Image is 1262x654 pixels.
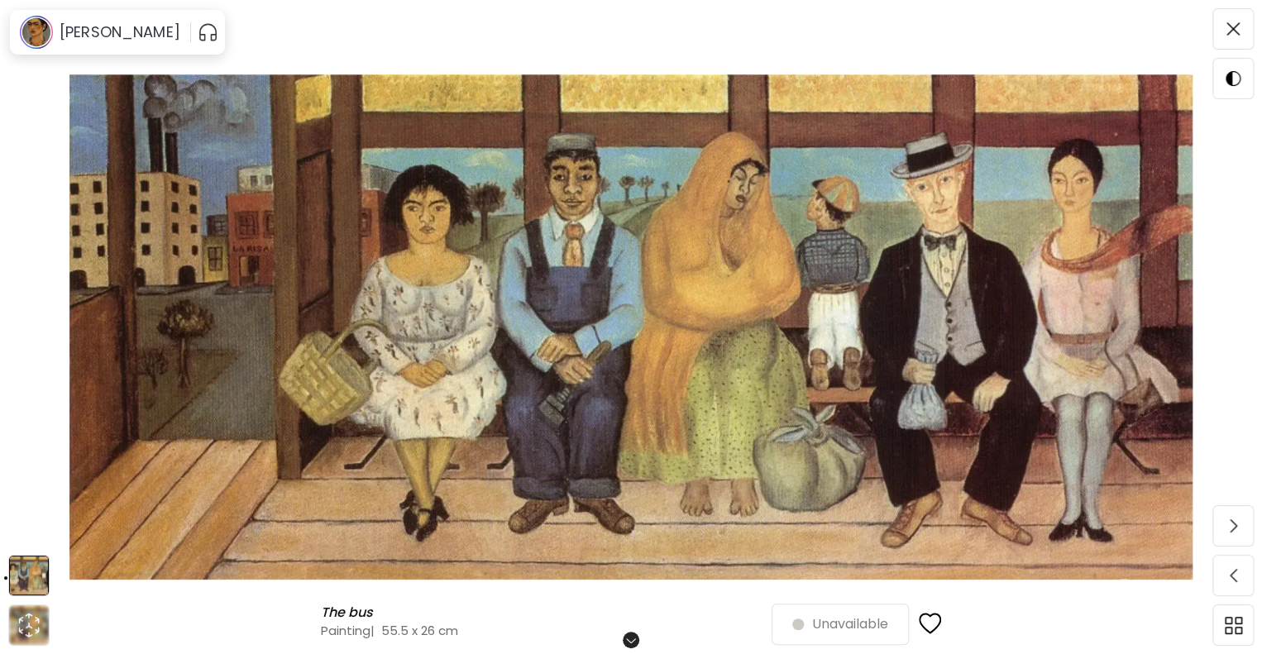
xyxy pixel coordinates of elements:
[198,19,218,45] button: pauseOutline IconGradient Icon
[321,604,377,621] h6: The bus
[321,622,772,639] h4: Painting | 55.5 x 26 cm
[60,22,180,42] h6: [PERSON_NAME]
[909,602,952,647] button: favorites
[16,612,42,638] div: animation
